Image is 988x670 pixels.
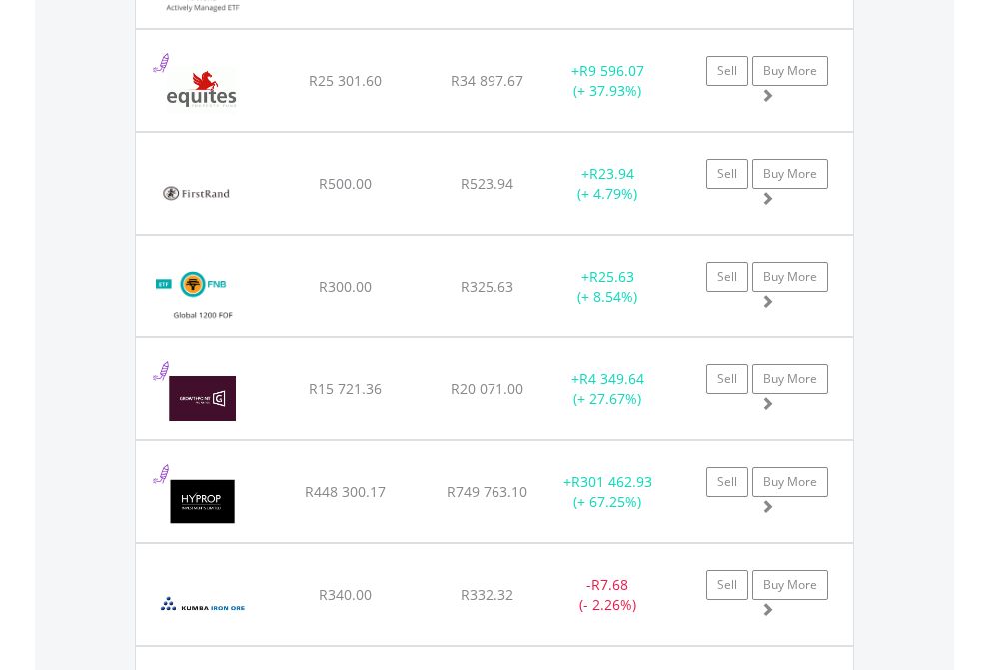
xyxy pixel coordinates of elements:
[589,164,634,183] span: R23.94
[706,364,748,394] a: Sell
[591,575,628,594] span: R7.68
[571,472,652,491] span: R301 462.93
[545,164,670,204] div: + (+ 4.79%)
[589,267,634,286] span: R25.63
[752,159,828,189] a: Buy More
[146,55,259,126] img: EQU.ZA.EQU.png
[545,575,670,615] div: - (- 2.26%)
[305,482,386,501] span: R448 300.17
[706,56,748,86] a: Sell
[309,71,382,90] span: R25 301.60
[706,467,748,497] a: Sell
[706,570,748,600] a: Sell
[752,56,828,86] a: Buy More
[309,379,382,398] span: R15 721.36
[752,364,828,394] a: Buy More
[146,569,259,640] img: EQU.ZA.KIO.png
[545,267,670,307] div: + (+ 8.54%)
[706,262,748,292] a: Sell
[706,159,748,189] a: Sell
[146,158,247,229] img: EQU.ZA.FSR.png
[451,71,523,90] span: R34 897.67
[461,585,513,604] span: R332.32
[319,174,372,193] span: R500.00
[545,61,670,101] div: + (+ 37.93%)
[545,369,670,409] div: + (+ 27.67%)
[579,61,644,80] span: R9 596.07
[447,482,527,501] span: R749 763.10
[752,262,828,292] a: Buy More
[461,174,513,193] span: R523.94
[146,261,261,332] img: EQU.ZA.FNBEQF.png
[451,379,523,398] span: R20 071.00
[319,585,372,604] span: R340.00
[752,467,828,497] a: Buy More
[752,570,828,600] a: Buy More
[579,369,644,388] span: R4 349.64
[461,277,513,296] span: R325.63
[146,363,259,434] img: EQU.ZA.GRT.png
[146,466,259,537] img: EQU.ZA.HYP.png
[545,472,670,512] div: + (+ 67.25%)
[319,277,372,296] span: R300.00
